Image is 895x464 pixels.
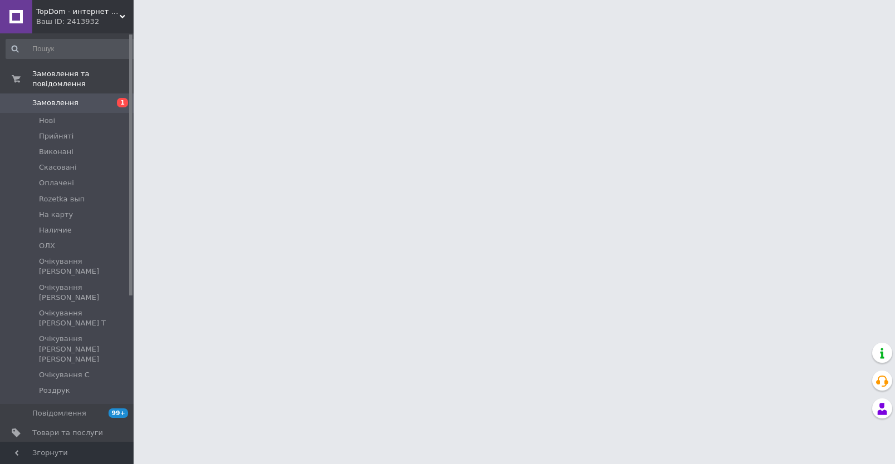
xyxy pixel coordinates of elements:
[39,194,85,204] span: Rozetka вып
[32,98,78,108] span: Замовлення
[32,408,86,418] span: Повідомлення
[39,147,73,157] span: Виконані
[39,308,137,328] span: Очікування [PERSON_NAME] Т
[117,98,128,107] span: 1
[109,408,128,418] span: 99+
[39,386,70,396] span: Роздрук
[39,370,90,380] span: Очікування С
[6,39,139,59] input: Пошук
[32,69,134,89] span: Замовлення та повідомлення
[39,241,55,251] span: ОЛХ
[39,178,74,188] span: Оплачені
[39,131,73,141] span: Прийняті
[39,256,137,277] span: Очікування [PERSON_NAME]
[39,283,137,303] span: Очікування [PERSON_NAME]
[39,116,55,126] span: Нові
[36,7,120,17] span: TopDom - интернет магазин топовых товаров для дома и офиса
[39,162,77,172] span: Скасовані
[39,225,72,235] span: Наличие
[39,334,137,364] span: Очікування [PERSON_NAME] [PERSON_NAME]
[39,210,73,220] span: На карту
[36,17,134,27] div: Ваш ID: 2413932
[32,428,103,438] span: Товари та послуги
